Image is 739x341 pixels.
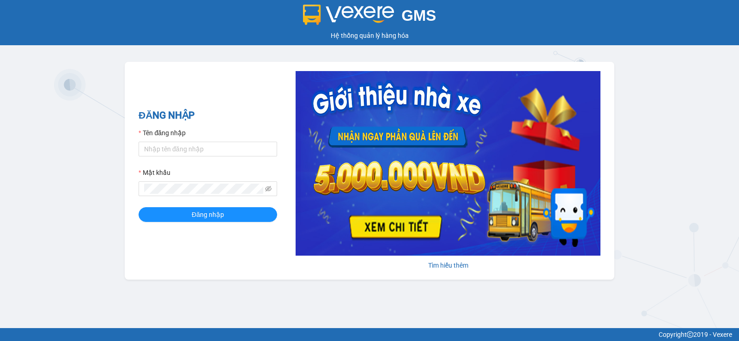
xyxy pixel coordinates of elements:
[139,168,170,178] label: Mật khẩu
[139,128,186,138] label: Tên đăng nhập
[7,329,732,340] div: Copyright 2019 - Vexere
[401,7,436,24] span: GMS
[296,71,600,256] img: banner-0
[139,108,277,123] h2: ĐĂNG NHẬP
[139,142,277,156] input: Tên đăng nhập
[192,209,224,220] span: Đăng nhập
[303,5,394,25] img: logo 2
[296,260,600,270] div: Tìm hiểu thêm
[303,14,436,21] a: GMS
[687,331,693,338] span: copyright
[139,207,277,222] button: Đăng nhập
[265,185,272,192] span: eye-invisible
[2,30,737,41] div: Hệ thống quản lý hàng hóa
[144,184,263,194] input: Mật khẩu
